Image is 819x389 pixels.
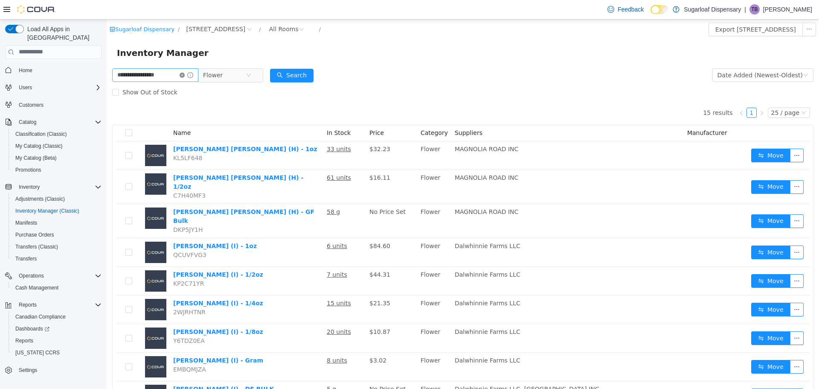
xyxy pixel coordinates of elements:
[220,223,241,230] u: 6 units
[15,82,35,93] button: Users
[311,150,345,184] td: Flower
[15,117,40,127] button: Catalog
[38,188,60,209] img: Gary Payton Runtz (H) - GF Bulk placeholder
[15,100,47,110] a: Customers
[12,336,102,346] span: Reports
[9,152,105,164] button: My Catalog (Beta)
[212,6,214,13] span: /
[263,110,277,117] span: Price
[9,311,105,323] button: Canadian Compliance
[38,279,60,301] img: Gary Payton (I) - 1/4oz placeholder
[683,161,697,174] button: icon: ellipsis
[15,325,49,332] span: Dashboards
[683,283,697,297] button: icon: ellipsis
[15,284,58,291] span: Cash Management
[12,348,63,358] a: [US_STATE] CCRS
[311,276,345,304] td: Flower
[15,365,102,375] span: Settings
[348,126,412,133] span: MAGNOLIA ROAD INC
[12,153,102,163] span: My Catalog (Beta)
[12,254,102,264] span: Transfers
[683,369,697,383] button: icon: ellipsis
[2,270,105,282] button: Operations
[2,82,105,94] button: Users
[9,193,105,205] button: Adjustments (Classic)
[645,129,684,143] button: icon: swapMove
[9,128,105,140] button: Classification (Classic)
[19,119,36,126] span: Catalog
[15,243,58,250] span: Transfers (Classic)
[80,5,139,14] span: 336 East Chestnut St
[683,226,697,240] button: icon: ellipsis
[611,49,696,62] div: Date Added (Newest-Oldest)
[348,309,414,316] span: Dalwhinnie Farms LLC
[683,254,697,268] button: icon: ellipsis
[348,252,414,258] span: Dalwhinnie Farms LLC
[19,272,44,279] span: Operations
[683,195,697,208] button: icon: ellipsis
[67,318,98,325] span: Y6TDZ0EA
[650,88,660,98] li: Next Page
[2,116,105,128] button: Catalog
[67,346,99,353] span: EMBQMJZA
[348,189,412,196] span: MAGNOLIA ROAD INC
[311,333,345,362] td: Flower
[38,222,60,243] img: Gary Payton (I) - 1oz placeholder
[15,65,36,76] a: Home
[15,131,67,137] span: Classification (Classic)
[96,49,116,62] span: Flower
[2,181,105,193] button: Inventory
[311,304,345,333] td: Flower
[15,65,102,76] span: Home
[15,271,47,281] button: Operations
[311,184,345,219] td: Flower
[12,129,70,139] a: Classification (Classic)
[2,64,105,76] button: Home
[163,3,192,16] div: All Rooms
[19,84,32,91] span: Users
[12,206,102,216] span: Inventory Manager (Classic)
[220,110,244,117] span: In Stock
[694,91,700,97] i: icon: down
[15,231,54,238] span: Purchase Orders
[9,229,105,241] button: Purchase Orders
[348,366,493,373] span: Dalwhinnie Farms LLC, [GEOGRAPHIC_DATA] INC
[263,309,284,316] span: $10.87
[9,164,105,176] button: Promotions
[15,167,41,173] span: Promotions
[19,367,37,374] span: Settings
[15,349,60,356] span: [US_STATE] CCRS
[67,366,167,373] a: [PERSON_NAME] (I) - DF BULK
[9,347,105,359] button: [US_STATE] CCRS
[38,251,60,272] img: Gary Payton (I) - 1/2oz placeholder
[12,254,40,264] a: Transfers
[604,1,647,18] a: Feedback
[19,67,32,74] span: Home
[12,69,74,76] span: Show Out of Stock
[220,126,244,133] u: 33 units
[12,141,102,151] span: My Catalog (Classic)
[81,53,87,58] i: icon: info-circle
[67,126,211,133] a: [PERSON_NAME] [PERSON_NAME] (H) - 1oz
[67,260,97,267] span: KP2C71YR
[38,154,60,175] img: Gary Payton Runtz (H) - 1/2oz placeholder
[263,155,284,161] span: $16.11
[9,253,105,265] button: Transfers
[645,283,684,297] button: icon: swapMove
[12,194,102,204] span: Adjustments (Classic)
[12,129,102,139] span: Classification (Classic)
[645,226,684,240] button: icon: swapMove
[15,300,40,310] button: Reports
[163,49,207,63] button: icon: searchSearch
[67,309,157,316] a: [PERSON_NAME] (I) - 1/8oz
[645,340,684,354] button: icon: swapMove
[15,271,102,281] span: Operations
[3,6,68,13] a: icon: shopSugarloaf Dispensary
[348,337,414,344] span: Dalwhinnie Farms LLC
[697,53,702,59] i: icon: down
[749,4,760,15] div: Trevor Bjerke
[220,366,229,373] u: 5 g
[152,6,154,13] span: /
[12,242,102,252] span: Transfers (Classic)
[311,122,345,150] td: Flower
